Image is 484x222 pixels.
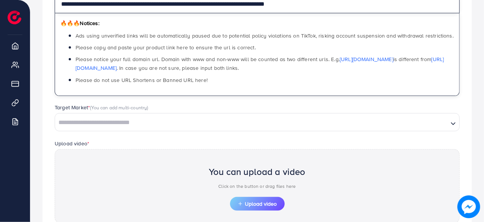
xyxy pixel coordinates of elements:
img: logo [8,11,21,24]
p: Click on the button or drag files here [209,182,306,191]
span: Please notice your full domain url. Domain with www and non-www will be counted as two different ... [76,55,444,72]
span: Ads using unverified links will be automatically paused due to potential policy violations on Tik... [76,32,454,39]
a: [URL][DOMAIN_NAME] [340,55,393,63]
label: Upload video [55,140,89,147]
span: Notices: [60,19,99,27]
span: 🔥🔥🔥 [60,19,80,27]
img: image [457,195,480,218]
label: Target Market [55,104,148,111]
button: Upload video [230,197,285,211]
h2: You can upload a video [209,166,306,177]
span: Upload video [238,201,277,206]
span: (You can add multi-country) [90,104,148,111]
input: Search for option [56,117,448,129]
div: Search for option [55,113,460,131]
span: Please do not use URL Shortens or Banned URL here! [76,76,208,84]
span: Please copy and paste your product link here to ensure the url is correct. [76,44,256,51]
